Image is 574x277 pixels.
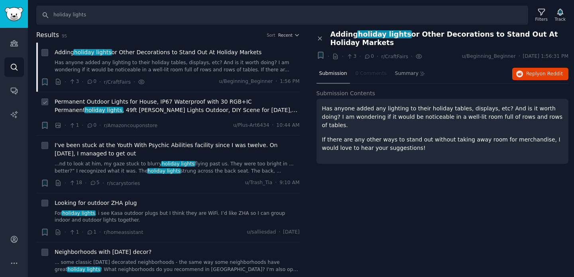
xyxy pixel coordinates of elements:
a: ...nd to look at him, my gaze stuck to blurryholiday lightsflying past us. They were too bright i... [55,161,300,175]
span: Submission [319,70,347,77]
span: Adding or Other Decorations to Stand Out At Holiday Markets [330,30,569,47]
button: Replyon Reddit [512,68,568,81]
a: Looking for outdoor ZHA plug [55,199,137,207]
span: Recent [278,32,293,38]
span: holiday lights [67,267,101,272]
span: · [102,179,104,187]
span: u/Trash_Tia [245,179,272,187]
span: Results [36,30,59,40]
span: holiday lights [73,49,112,55]
span: · [82,78,83,86]
a: Addingholiday lightsor Other Decorations to Stand Out At Holiday Markets [55,48,261,57]
span: · [359,52,361,61]
span: 5 [90,179,100,187]
span: [DATE] 1:56:31 PM [523,53,568,60]
span: 3 [346,53,356,60]
a: I've been stuck at the Youth With Psychic Abilities facility since I was twelve. On [DATE], I man... [55,141,300,158]
span: holiday lights [84,107,123,113]
span: r/Amazoncouponstore [104,123,157,128]
span: · [65,228,66,236]
span: u/Beginning_Beginner [219,78,273,85]
span: holiday lights [147,168,181,174]
button: Recent [278,32,300,38]
span: · [275,179,277,187]
div: Filters [535,16,548,22]
span: · [272,122,273,129]
a: ... some classic [DATE] decorated neighborhoods - the same way some neighborhoods have greatholid... [55,259,300,273]
span: 1 [69,229,79,236]
a: Neighborhoods with [DATE] decor? [55,248,151,256]
span: 1 [86,229,96,236]
span: 10:44 AM [276,122,299,129]
span: 0 [364,53,374,60]
span: 1 [69,122,79,129]
div: Sort [267,32,275,38]
span: · [328,52,329,61]
p: Has anyone added any lighting to their holiday tables, displays, etc? And is it worth doing? I am... [322,104,563,130]
span: 0 [86,122,96,129]
span: · [65,78,66,86]
span: holiday lights [357,30,412,38]
div: Track [555,16,566,22]
span: Summary [395,70,419,77]
button: Track [552,7,568,24]
span: Submission Contents [316,89,375,98]
span: 18 [69,179,82,187]
span: [DATE] [283,229,299,236]
span: 3 [69,78,79,85]
span: r/CraftFairs [104,79,130,85]
span: · [519,53,520,60]
span: · [82,121,83,130]
span: · [65,179,66,187]
span: 9:10 AM [279,179,299,187]
span: · [99,228,101,236]
span: u/Plus-Art6434 [233,122,269,129]
span: r/scarystories [107,181,140,186]
span: r/homeassistant [104,230,143,235]
span: Reply [526,71,563,78]
span: r/CraftFairs [381,54,408,59]
span: · [99,121,101,130]
img: GummySearch logo [5,7,23,21]
span: 0 [86,78,96,85]
span: · [85,179,86,187]
span: u/salliesdad [247,229,276,236]
span: 95 [62,33,67,38]
span: · [275,78,277,85]
span: holiday lights [161,161,195,167]
span: u/Beginning_Beginner [462,53,516,60]
span: Adding or Other Decorations to Stand Out At Holiday Markets [55,48,261,57]
p: If there are any other ways to stand out without taking away room for merchandise, I would love t... [322,136,563,152]
span: 1:56 PM [280,78,299,85]
span: · [377,52,378,61]
span: · [65,121,66,130]
span: · [134,78,135,86]
a: Permanent Outdoor Lights for House, IP67 Waterproof with 30 RGB+IC Permanentholiday lights, 49ft ... [55,98,300,114]
span: · [82,228,83,236]
a: Has anyone added any lighting to their holiday tables, displays, etc? And is it worth doing? I am... [55,59,300,73]
span: · [279,229,280,236]
span: holiday lights [61,210,96,216]
span: Permanent Outdoor Lights for House, IP67 Waterproof with 30 RGB+IC Permanent , 49ft [PERSON_NAME]... [55,98,300,114]
a: Forholiday lights. i see Kasa outdoor plugs but I think they are WiFi. I’d like ZHA so I can grou... [55,210,300,224]
span: · [99,78,101,86]
span: · [411,52,413,61]
span: · [342,52,343,61]
span: on Reddit [540,71,563,77]
input: Search Keyword [36,6,528,25]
